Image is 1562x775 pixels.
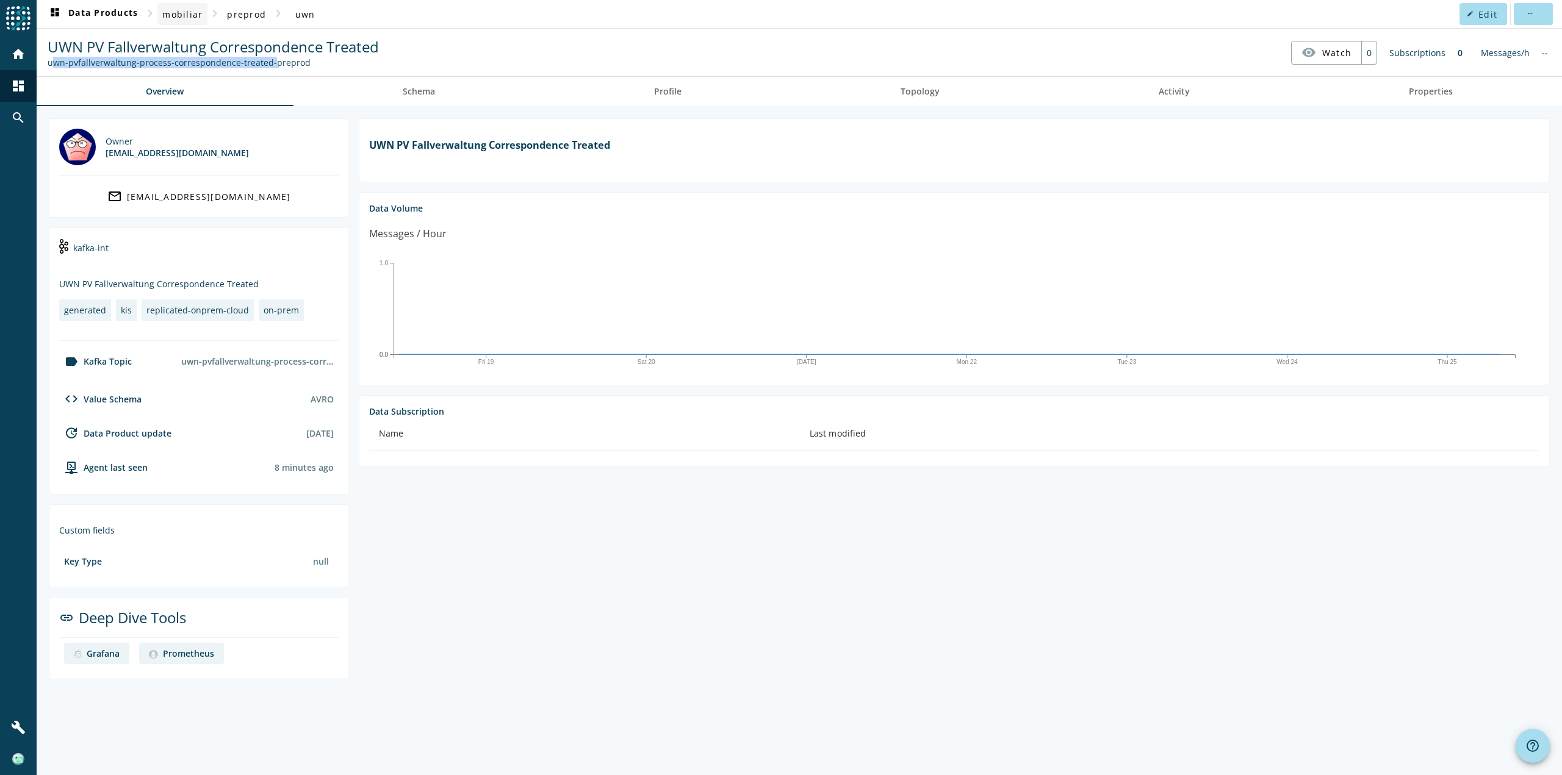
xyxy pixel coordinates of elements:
[157,3,207,25] button: mobiliar
[43,3,143,25] button: Data Products
[901,87,940,96] span: Topology
[59,185,339,207] a: [EMAIL_ADDRESS][DOMAIN_NAME]
[380,351,388,357] text: 0.0
[139,643,223,664] a: deep dive imagePrometheus
[59,607,339,638] div: Deep Dive Tools
[369,138,1539,152] h1: UWN PV Fallverwaltung Correspondence Treated
[146,304,249,316] div: replicated-onprem-cloud
[638,359,655,365] text: Sat 20
[59,460,148,474] div: agent-env-preprod
[74,650,82,659] img: deep dive image
[162,9,203,20] span: mobiliar
[1475,41,1536,65] div: Messages/h
[403,87,435,96] span: Schema
[11,47,26,62] mat-icon: home
[106,147,249,159] div: [EMAIL_ADDRESS][DOMAIN_NAME]
[369,202,1539,214] div: Data Volume
[1526,10,1533,17] mat-icon: more_horiz
[48,37,379,57] span: UWN PV Fallverwaltung Correspondence Treated
[11,110,26,125] mat-icon: search
[48,7,138,21] span: Data Products
[800,417,1539,451] th: Last modified
[1525,738,1540,753] mat-icon: help_outline
[478,359,494,365] text: Fri 19
[64,555,102,567] div: Key Type
[1292,41,1361,63] button: Watch
[1301,45,1316,60] mat-icon: visibility
[121,304,132,316] div: kis
[59,524,339,536] div: Custom fields
[957,359,977,365] text: Mon 22
[311,393,334,405] div: AVRO
[275,462,334,473] div: Agents typically reports every 15min to 1h
[1159,87,1190,96] span: Activity
[369,405,1539,417] div: Data Subscription
[1536,41,1554,65] div: No information
[59,354,132,369] div: Kafka Topic
[59,129,96,165] img: mbx_301492@mobi.ch
[64,391,79,406] mat-icon: code
[106,135,249,147] div: Owner
[369,417,800,451] th: Name
[107,189,122,204] mat-icon: mail_outline
[176,351,339,372] div: uwn-pvfallverwaltung-process-correspondence-treated-preprod
[11,720,26,735] mat-icon: build
[271,6,286,21] mat-icon: chevron_right
[222,3,271,25] button: preprod
[308,551,334,572] div: null
[48,7,62,21] mat-icon: dashboard
[48,57,379,68] div: Kafka Topic: uwn-pvfallverwaltung-process-correspondence-treated-preprod
[87,648,120,659] div: Grafana
[127,191,291,202] div: [EMAIL_ADDRESS][DOMAIN_NAME]
[1459,3,1507,25] button: Edit
[59,610,74,625] mat-icon: link
[64,643,129,664] a: deep dive imageGrafana
[1361,41,1377,64] div: 0
[1276,359,1298,365] text: Wed 24
[11,79,26,93] mat-icon: dashboard
[6,6,31,30] img: spoud-logo.svg
[146,87,184,96] span: Overview
[1117,359,1136,365] text: Tue 23
[227,9,266,20] span: preprod
[306,427,334,439] div: [DATE]
[59,239,68,254] img: kafka-int
[163,648,214,659] div: Prometheus
[1452,41,1469,65] div: 0
[64,426,79,440] mat-icon: update
[797,359,816,365] text: [DATE]
[1409,87,1453,96] span: Properties
[143,6,157,21] mat-icon: chevron_right
[380,259,388,266] text: 1.0
[59,426,171,440] div: Data Product update
[654,87,682,96] span: Profile
[149,650,157,659] img: deep dive image
[369,226,447,241] div: Messages / Hour
[264,304,299,316] div: on-prem
[64,354,79,369] mat-icon: label
[1467,10,1474,17] mat-icon: edit
[207,6,222,21] mat-icon: chevron_right
[64,304,106,316] div: generated
[286,3,325,25] button: uwn
[12,753,24,765] img: f616d5265df94c154b77b599cfc6dc8a
[295,9,315,20] span: uwn
[1478,9,1497,20] span: Edit
[59,238,339,268] div: kafka-int
[1322,42,1351,63] span: Watch
[1383,41,1452,65] div: Subscriptions
[59,278,339,290] div: UWN PV Fallverwaltung Correspondence Treated
[1438,359,1457,365] text: Thu 25
[59,391,142,406] div: Value Schema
